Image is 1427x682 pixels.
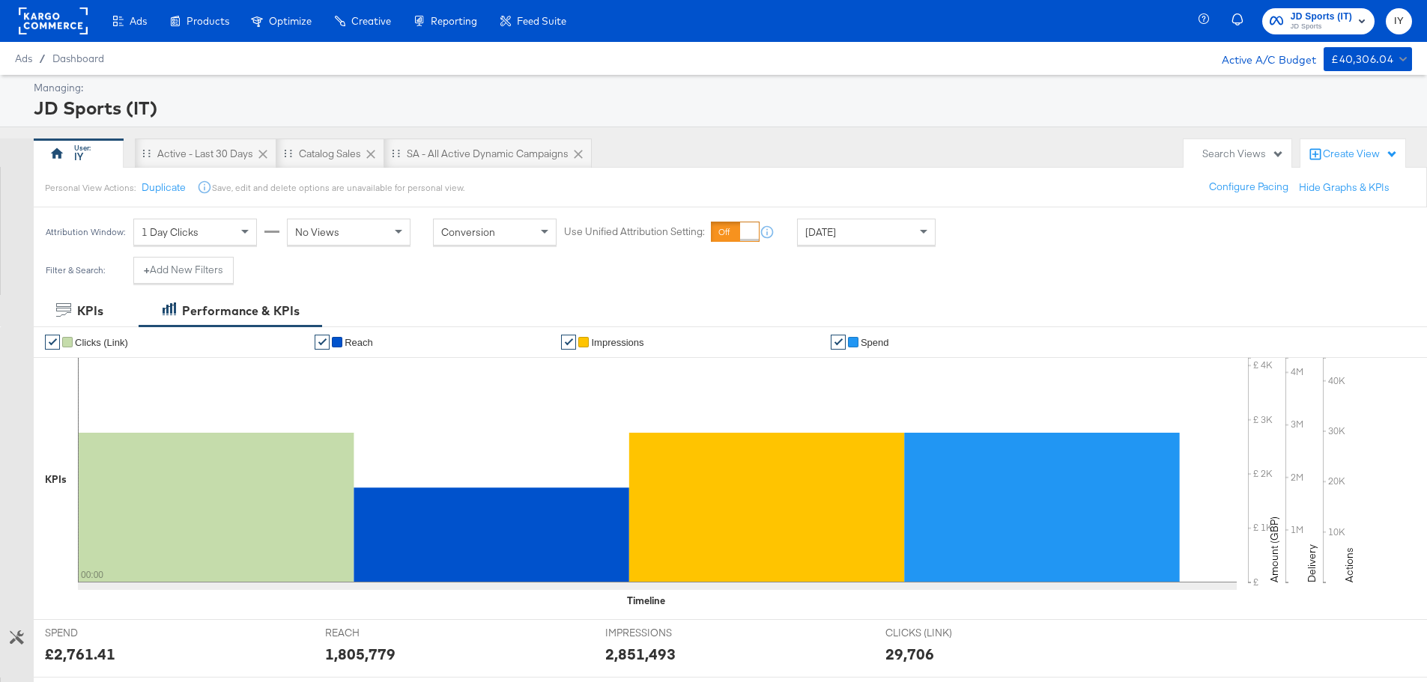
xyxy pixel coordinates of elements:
span: Creative [351,15,391,27]
div: Search Views [1202,147,1284,161]
div: £40,306.04 [1331,50,1393,69]
div: Active A/C Budget [1206,47,1316,70]
div: 29,706 [885,643,934,665]
div: Save, edit and delete options are unavailable for personal view. [212,182,464,194]
a: ✔ [45,335,60,350]
button: Configure Pacing [1199,174,1299,201]
button: +Add New Filters [133,257,234,284]
div: IY [74,150,83,164]
div: JD Sports (IT) [34,95,1408,121]
div: Attribution Window: [45,227,126,237]
span: JD Sports (IT) [1291,9,1352,25]
div: Drag to reorder tab [142,149,151,157]
span: Products [187,15,229,27]
a: ✔ [831,335,846,350]
button: £40,306.04 [1324,47,1412,71]
span: Reach [345,337,373,348]
span: IMPRESSIONS [605,626,718,640]
span: / [32,52,52,64]
div: Drag to reorder tab [392,149,400,157]
span: CLICKS (LINK) [885,626,998,640]
label: Use Unified Attribution Setting: [564,225,705,240]
button: JD Sports (IT)JD Sports [1262,8,1375,34]
a: Dashboard [52,52,104,64]
div: Drag to reorder tab [284,149,292,157]
div: 2,851,493 [605,643,676,665]
div: Filter & Search: [45,265,106,275]
span: JD Sports [1291,21,1352,33]
span: SPEND [45,626,157,640]
div: Performance & KPIs [182,302,300,320]
strong: + [144,263,150,277]
a: ✔ [315,335,330,350]
div: SA - All Active Dynamic Campaigns [407,147,569,161]
span: Spend [861,337,889,348]
div: £2,761.41 [45,643,115,665]
button: IY [1386,8,1412,34]
text: Actions [1342,547,1356,582]
div: KPIs [77,302,103,320]
span: Impressions [591,337,643,348]
span: IY [1392,13,1406,30]
div: Timeline [627,594,665,608]
span: Reporting [431,15,477,27]
div: KPIs [45,472,67,487]
div: 1,805,779 [325,643,396,665]
span: Optimize [269,15,312,27]
a: ✔ [561,335,576,350]
span: Ads [130,15,147,27]
button: Duplicate [142,180,186,195]
span: 1 Day Clicks [142,225,199,239]
span: Clicks (Link) [75,337,128,348]
button: Hide Graphs & KPIs [1299,180,1390,195]
span: No Views [295,225,339,239]
div: Create View [1323,147,1398,162]
div: Catalog Sales [299,147,361,161]
span: [DATE] [805,225,836,239]
div: Active - Last 30 Days [157,147,253,161]
text: Amount (GBP) [1267,517,1281,582]
span: Ads [15,52,32,64]
span: Conversion [441,225,495,239]
div: Personal View Actions: [45,182,136,194]
text: Delivery [1305,544,1318,582]
div: Managing: [34,81,1408,95]
span: Feed Suite [517,15,566,27]
span: REACH [325,626,437,640]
